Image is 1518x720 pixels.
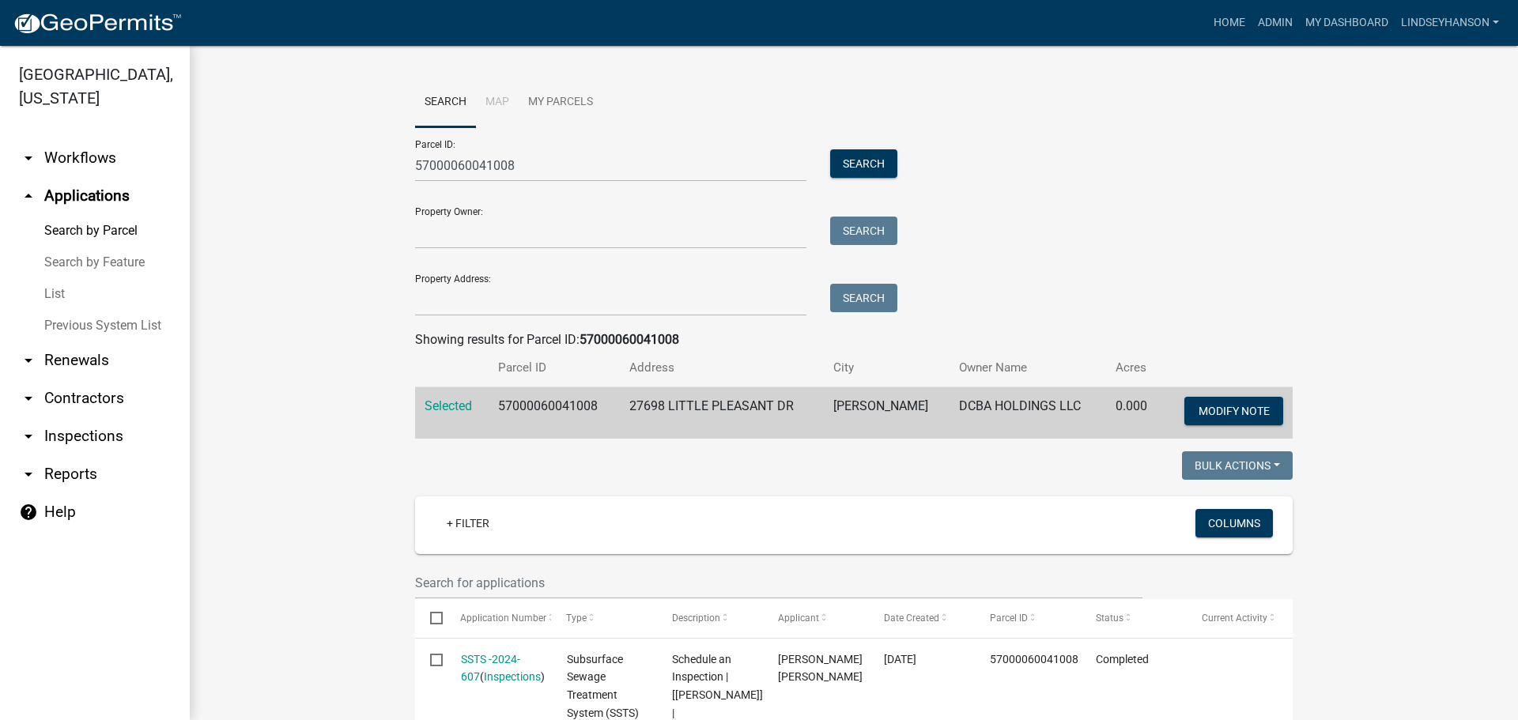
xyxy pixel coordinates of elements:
datatable-header-cell: Application Number [445,599,551,637]
a: + Filter [434,509,502,537]
button: Search [830,217,897,245]
span: Completed [1096,653,1149,665]
a: Selected [425,398,472,413]
td: [PERSON_NAME] [824,387,950,439]
datatable-header-cell: Parcel ID [975,599,1081,637]
th: Acres [1106,349,1162,386]
a: Admin [1252,8,1299,38]
button: Search [830,149,897,178]
span: 09/19/2024 [884,653,916,665]
th: Parcel ID [489,349,620,386]
th: City [824,349,950,386]
i: arrow_drop_up [19,187,38,205]
datatable-header-cell: Select [415,599,445,637]
td: 0.000 [1106,387,1162,439]
a: SSTS -2024-607 [461,653,520,684]
span: Type [567,613,587,624]
span: Modify Note [1198,405,1269,417]
th: Address [620,349,823,386]
i: arrow_drop_down [19,389,38,408]
datatable-header-cell: Status [1081,599,1187,637]
i: arrow_drop_down [19,427,38,446]
div: Showing results for Parcel ID: [415,330,1293,349]
span: 57000060041008 [990,653,1078,665]
span: Peter Ross Johnson [778,653,863,684]
datatable-header-cell: Date Created [869,599,975,637]
button: Modify Note [1184,397,1283,425]
span: Applicant [778,613,819,624]
td: DCBA HOLDINGS LLC [950,387,1105,439]
a: Search [415,77,476,128]
td: 57000060041008 [489,387,620,439]
i: arrow_drop_down [19,351,38,370]
a: Inspections [484,670,541,683]
datatable-header-cell: Description [657,599,763,637]
datatable-header-cell: Type [551,599,657,637]
a: My Parcels [519,77,602,128]
datatable-header-cell: Current Activity [1187,599,1293,637]
i: arrow_drop_down [19,149,38,168]
i: arrow_drop_down [19,465,38,484]
span: Current Activity [1202,613,1267,624]
div: ( ) [461,650,537,687]
a: My Dashboard [1299,8,1395,38]
datatable-header-cell: Applicant [763,599,869,637]
span: Status [1096,613,1123,624]
input: Search for applications [415,567,1142,599]
strong: 57000060041008 [580,332,679,347]
td: 27698 LITTLE PLEASANT DR [620,387,823,439]
span: Application Number [461,613,547,624]
span: Description [672,613,720,624]
span: Parcel ID [990,613,1028,624]
a: Home [1207,8,1252,38]
th: Owner Name [950,349,1105,386]
a: Lindseyhanson [1395,8,1505,38]
button: Search [830,284,897,312]
button: Columns [1195,509,1273,537]
span: Date Created [884,613,939,624]
i: help [19,503,38,522]
button: Bulk Actions [1182,451,1293,480]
